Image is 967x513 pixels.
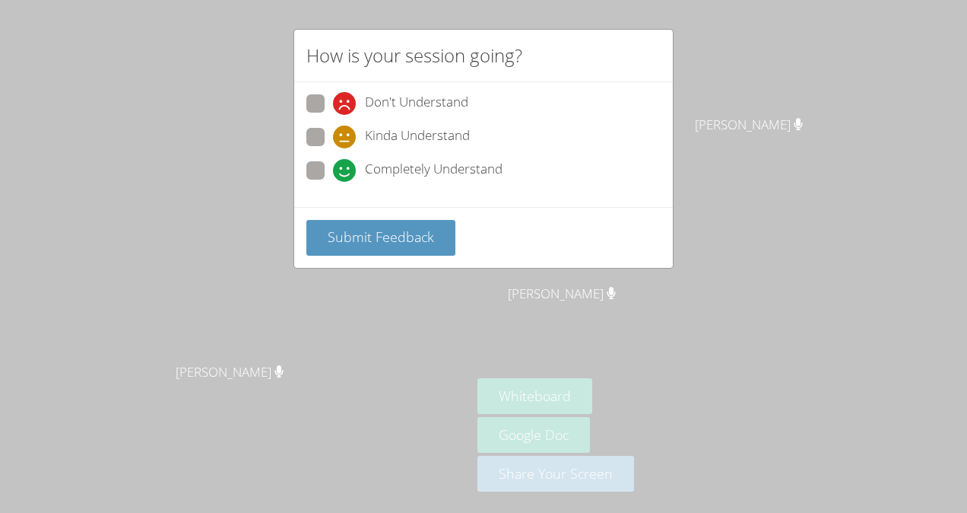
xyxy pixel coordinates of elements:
[365,92,468,115] span: Don't Understand
[365,159,503,182] span: Completely Understand
[328,228,434,246] span: Submit Feedback
[306,220,455,256] button: Submit Feedback
[306,42,522,69] h2: How is your session going?
[365,126,470,148] span: Kinda Understand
